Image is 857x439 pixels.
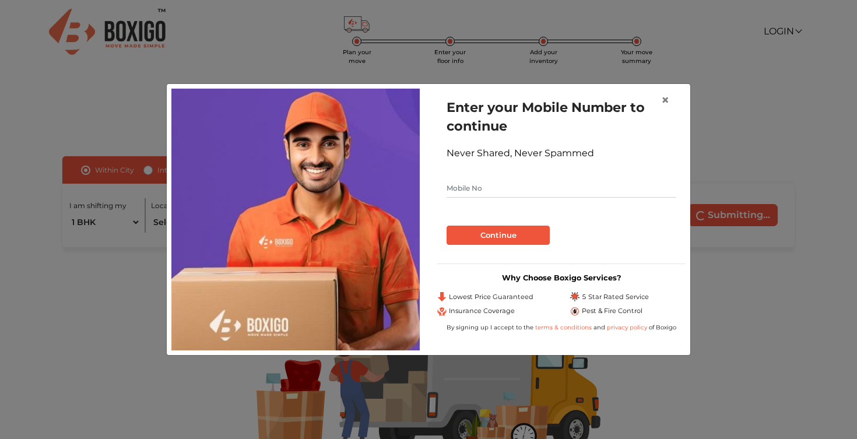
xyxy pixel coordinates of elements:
[437,323,686,332] div: By signing up I accept to the and of Boxigo
[447,226,550,245] button: Continue
[447,179,676,198] input: Mobile No
[171,89,420,350] img: relocation-img
[447,98,676,135] h1: Enter your Mobile Number to continue
[437,273,686,282] h3: Why Choose Boxigo Services?
[449,306,515,316] span: Insurance Coverage
[661,92,669,108] span: ×
[605,324,649,331] a: privacy policy
[449,292,533,302] span: Lowest Price Guaranteed
[652,84,679,117] button: Close
[582,292,649,302] span: 5 Star Rated Service
[582,306,642,316] span: Pest & Fire Control
[447,146,676,160] div: Never Shared, Never Spammed
[535,324,593,331] a: terms & conditions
